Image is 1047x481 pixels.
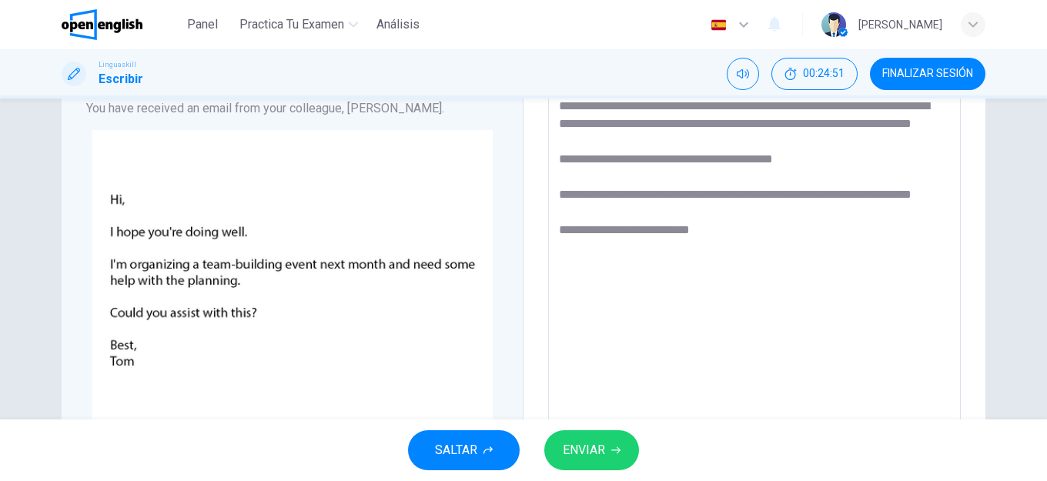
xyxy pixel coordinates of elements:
button: Análisis [370,11,426,38]
button: Panel [178,11,227,38]
span: Practica tu examen [239,15,344,34]
div: Silenciar [727,58,759,90]
div: Ocultar [771,58,858,90]
button: Practica tu examen [233,11,364,38]
h6: You have received an email from your colleague, [PERSON_NAME]. [86,99,498,118]
span: Linguaskill [99,59,136,70]
div: [PERSON_NAME] [858,15,942,34]
span: Análisis [376,15,420,34]
img: OpenEnglish logo [62,9,142,40]
span: FINALIZAR SESIÓN [882,68,973,80]
img: Profile picture [821,12,846,37]
h1: Escribir [99,70,143,89]
span: Panel [187,15,218,34]
button: FINALIZAR SESIÓN [870,58,985,90]
button: 00:24:51 [771,58,858,90]
button: SALTAR [408,430,520,470]
span: ENVIAR [563,439,605,461]
span: SALTAR [435,439,477,461]
img: es [709,19,728,31]
span: 00:24:51 [803,68,845,80]
a: OpenEnglish logo [62,9,178,40]
button: ENVIAR [544,430,639,470]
